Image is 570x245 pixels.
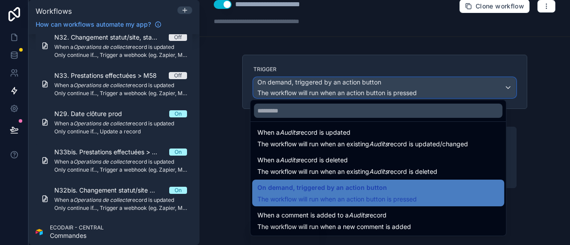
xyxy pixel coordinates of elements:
span: When a record is updated [257,127,350,138]
em: Audits [369,168,388,175]
span: The workflow will run when an existing record is updated/changed [257,140,468,148]
em: Audits [280,156,298,164]
span: The workflow will run when a new comment is added [257,223,411,230]
span: The workflow will run when an action button is pressed [257,195,417,203]
span: When a comment is added to a record [257,210,387,221]
em: Audits [369,140,388,148]
span: On demand, triggered by an action button [257,182,387,193]
span: When a record is deleted [257,155,348,165]
em: Audits [280,129,298,136]
em: Audits [349,211,367,219]
span: The workflow will run when an existing record is deleted [257,168,437,175]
